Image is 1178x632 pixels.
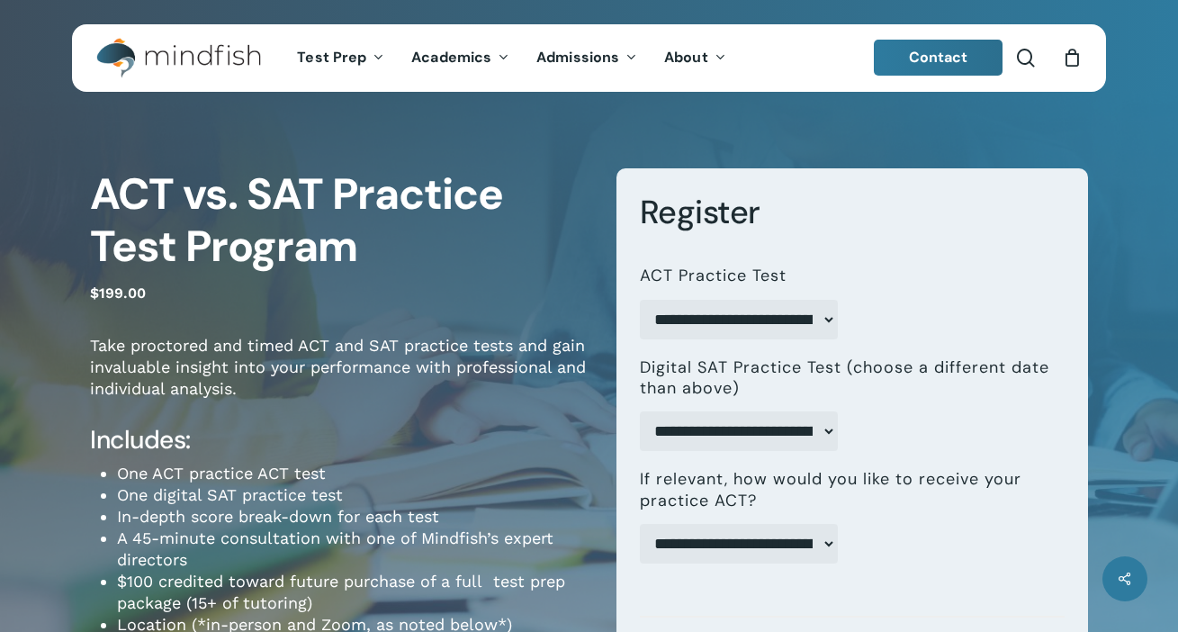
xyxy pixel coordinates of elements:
span: About [664,48,708,67]
span: Admissions [536,48,619,67]
li: In-depth score break-down for each test [117,506,589,528]
a: About [651,50,740,66]
span: Contact [909,48,968,67]
nav: Main Menu [283,24,739,92]
li: One digital SAT practice test [117,484,589,506]
span: Test Prep [297,48,366,67]
header: Main Menu [72,24,1106,92]
li: One ACT practice ACT test [117,463,589,484]
a: Academics [398,50,523,66]
li: $100 credited toward future purchase of a full test prep package (15+ of tutoring) [117,571,589,614]
h3: Register [640,192,1065,233]
span: Academics [411,48,491,67]
a: Admissions [523,50,651,66]
h4: Includes: [90,424,589,456]
label: If relevant, how would you like to receive your practice ACT? [640,469,1050,511]
a: Contact [874,40,1003,76]
bdi: 199.00 [90,284,146,302]
p: Take proctored and timed ACT and SAT practice tests and gain invaluable insight into your perform... [90,335,589,424]
h1: ACT vs. SAT Practice Test Program [90,168,589,273]
label: ACT Practice Test [640,266,787,286]
label: Digital SAT Practice Test (choose a different date than above) [640,357,1050,400]
li: A 45-minute consultation with one of Mindfish’s expert directors [117,528,589,571]
span: $ [90,284,99,302]
a: Test Prep [283,50,398,66]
